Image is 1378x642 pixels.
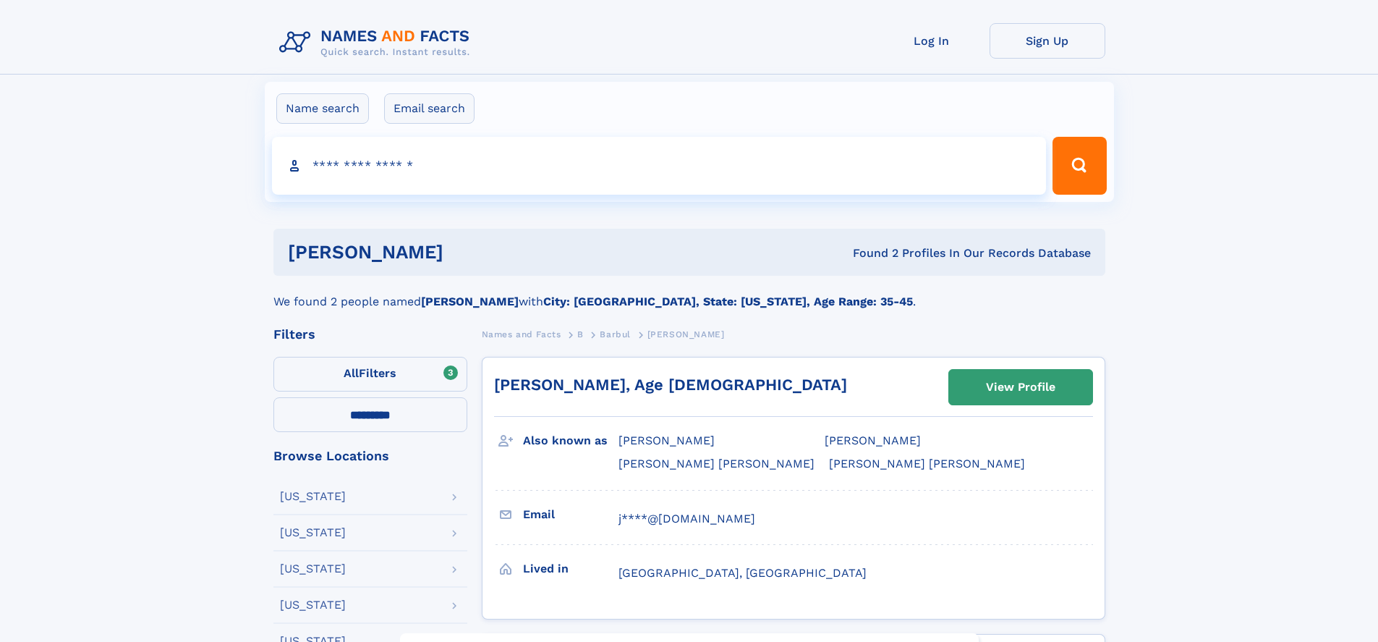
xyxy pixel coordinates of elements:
a: Names and Facts [482,325,561,343]
span: B [577,329,584,339]
label: Filters [273,357,467,392]
img: Logo Names and Facts [273,23,482,62]
a: Sign Up [990,23,1105,59]
label: Name search [276,93,369,124]
button: Search Button [1052,137,1106,195]
a: Log In [874,23,990,59]
h3: Lived in [523,557,618,581]
h1: [PERSON_NAME] [288,243,648,261]
h3: Email [523,502,618,527]
b: [PERSON_NAME] [421,295,519,308]
input: search input [272,137,1047,195]
div: [US_STATE] [280,599,346,611]
div: Browse Locations [273,449,467,463]
h3: Also known as [523,428,618,453]
a: [PERSON_NAME], Age [DEMOGRAPHIC_DATA] [494,376,847,394]
span: [PERSON_NAME] [PERSON_NAME] [618,457,815,470]
div: [US_STATE] [280,491,346,502]
span: [PERSON_NAME] [825,434,921,447]
span: All [344,366,359,380]
div: Filters [273,328,467,341]
a: Barbul [600,325,631,343]
a: B [577,325,584,343]
span: [GEOGRAPHIC_DATA], [GEOGRAPHIC_DATA] [618,566,867,580]
div: [US_STATE] [280,563,346,575]
span: [PERSON_NAME] [647,329,725,339]
div: We found 2 people named with . [273,276,1105,311]
div: View Profile [986,371,1055,404]
label: Email search [384,93,475,124]
b: City: [GEOGRAPHIC_DATA], State: [US_STATE], Age Range: 35-45 [543,295,913,308]
div: Found 2 Profiles In Our Records Database [648,245,1091,261]
span: Barbul [600,329,631,339]
span: [PERSON_NAME] [618,434,715,447]
span: [PERSON_NAME] [PERSON_NAME] [829,457,1025,470]
a: View Profile [949,370,1092,405]
div: [US_STATE] [280,527,346,538]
